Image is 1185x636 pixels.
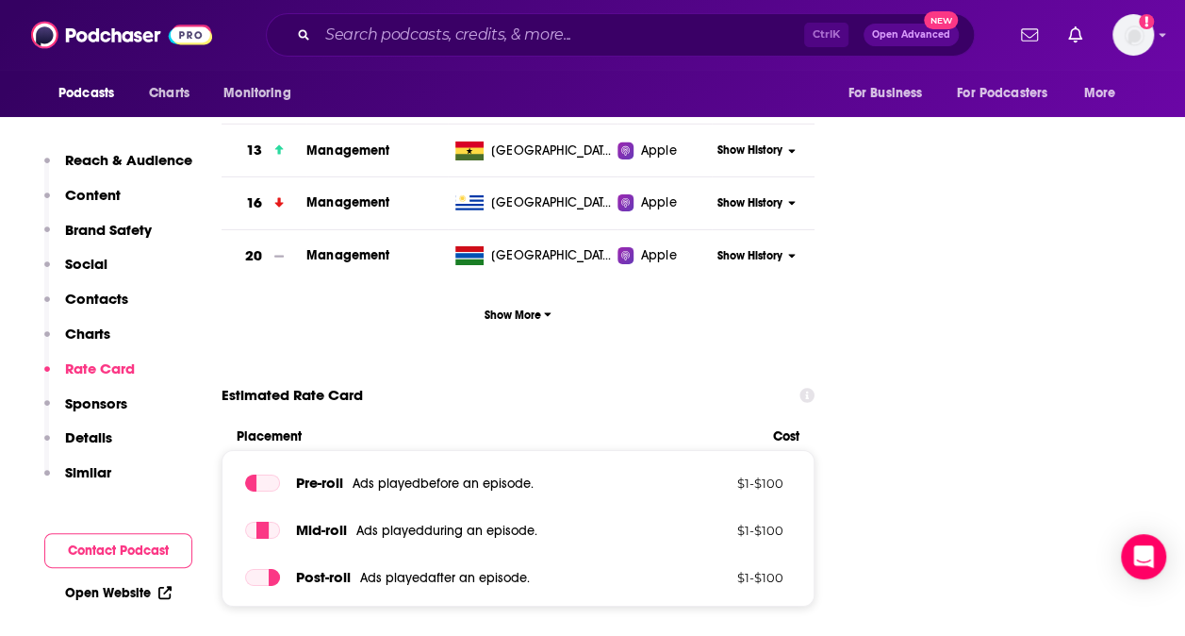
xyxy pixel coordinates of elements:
[1084,80,1116,107] span: More
[65,325,110,343] p: Charts
[864,24,959,46] button: Open AdvancedNew
[65,394,127,412] p: Sponsors
[222,230,306,282] a: 20
[661,476,783,491] p: $ 1 - $ 100
[306,142,390,159] a: Management
[641,142,677,160] span: Apple
[1121,534,1166,579] div: Open Intercom Messenger
[58,80,114,107] span: Podcasts
[296,568,351,586] span: Post -roll
[1013,19,1045,51] a: Show notifications dropdown
[306,247,390,263] a: Management
[448,142,617,160] a: [GEOGRAPHIC_DATA]
[641,246,677,265] span: Apple
[210,75,315,111] button: open menu
[661,523,783,538] p: $ 1 - $ 100
[448,246,617,265] a: [GEOGRAPHIC_DATA]
[353,476,534,492] span: Ads played before an episode .
[717,195,782,211] span: Show History
[617,193,712,212] a: Apple
[318,20,804,50] input: Search podcasts, credits, & more...
[804,23,848,47] span: Ctrl K
[44,325,110,360] button: Charts
[246,140,262,161] h3: 13
[448,193,617,212] a: [GEOGRAPHIC_DATA]
[1112,14,1154,56] span: Logged in as nshort92
[44,428,112,463] button: Details
[1061,19,1090,51] a: Show notifications dropdown
[65,360,135,377] p: Rate Card
[712,248,801,264] button: Show History
[957,80,1047,107] span: For Podcasters
[717,142,782,159] span: Show History
[149,80,189,107] span: Charts
[641,193,677,212] span: Apple
[237,428,757,444] span: Placement
[44,394,127,429] button: Sponsors
[360,570,530,586] span: Ads played after an episode .
[222,177,306,229] a: 16
[31,17,212,53] img: Podchaser - Follow, Share and Rate Podcasts
[44,221,152,256] button: Brand Safety
[356,523,537,539] span: Ads played during an episode .
[617,246,712,265] a: Apple
[65,463,111,481] p: Similar
[848,80,922,107] span: For Business
[65,585,172,601] a: Open Website
[44,255,107,290] button: Social
[924,11,958,29] span: New
[137,75,201,111] a: Charts
[1071,75,1140,111] button: open menu
[222,377,363,413] span: Estimated Rate Card
[872,30,950,40] span: Open Advanced
[491,142,614,160] span: Ghana
[1112,14,1154,56] button: Show profile menu
[712,195,801,211] button: Show History
[245,245,262,267] h3: 20
[1112,14,1154,56] img: User Profile
[222,297,815,332] button: Show More
[712,142,801,159] button: Show History
[296,521,347,539] span: Mid -roll
[1139,14,1154,29] svg: Add a profile image
[44,360,135,394] button: Rate Card
[773,428,799,444] span: Cost
[222,125,306,176] a: 13
[65,151,192,169] p: Reach & Audience
[717,248,782,264] span: Show History
[44,290,128,325] button: Contacts
[834,75,946,111] button: open menu
[65,255,107,273] p: Social
[44,151,192,186] button: Reach & Audience
[306,194,390,210] a: Management
[44,533,192,568] button: Contact Podcast
[65,186,121,204] p: Content
[491,193,614,212] span: Uruguay
[296,474,343,492] span: Pre -roll
[491,246,614,265] span: Gambia
[266,13,975,57] div: Search podcasts, credits, & more...
[945,75,1075,111] button: open menu
[223,80,290,107] span: Monitoring
[45,75,139,111] button: open menu
[246,192,262,214] h3: 16
[65,428,112,446] p: Details
[65,290,128,308] p: Contacts
[44,186,121,221] button: Content
[661,570,783,585] p: $ 1 - $ 100
[485,309,551,322] span: Show More
[65,221,152,239] p: Brand Safety
[617,142,712,160] a: Apple
[44,463,111,498] button: Similar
